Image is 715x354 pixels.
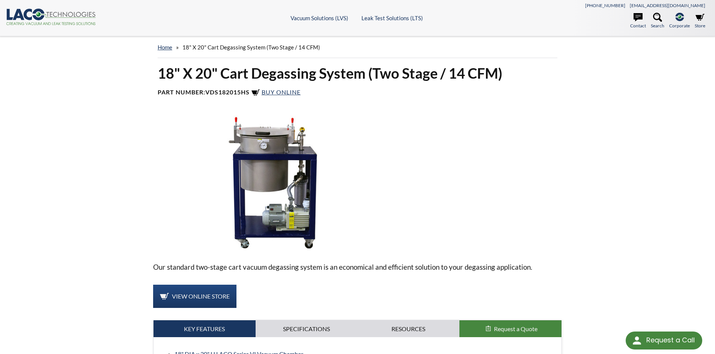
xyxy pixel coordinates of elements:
[153,261,562,273] p: Our standard two-stage cart vacuum degassing system is an economical and efficient solution to yo...
[158,88,558,97] h4: Part Number:
[585,3,625,8] a: [PHONE_NUMBER]
[182,44,320,51] span: 18" X 20" Cart Degassing System (Two Stage / 14 CFM)
[251,88,301,96] a: Buy Online
[154,320,256,338] a: Key Features
[459,320,561,338] button: Request a Quote
[358,320,460,338] a: Resources
[158,44,172,51] a: home
[646,332,695,349] div: Request a Call
[626,332,702,350] div: Request a Call
[630,13,646,29] a: Contact
[153,115,393,249] img: Cart Degas System ”18" X 20", front view
[361,15,423,21] a: Leak Test Solutions (LTS)
[651,13,664,29] a: Search
[630,3,705,8] a: [EMAIL_ADDRESS][DOMAIN_NAME]
[153,285,236,308] a: View Online Store
[695,13,705,29] a: Store
[256,320,358,338] a: Specifications
[631,335,643,347] img: round button
[158,64,558,82] h1: 18" X 20" Cart Degassing System (Two Stage / 14 CFM)
[669,22,690,29] span: Corporate
[172,293,230,300] span: View Online Store
[494,325,537,332] span: Request a Quote
[158,37,558,58] div: »
[291,15,348,21] a: Vacuum Solutions (LVS)
[262,88,301,96] span: Buy Online
[205,88,250,96] b: VDS182015HS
